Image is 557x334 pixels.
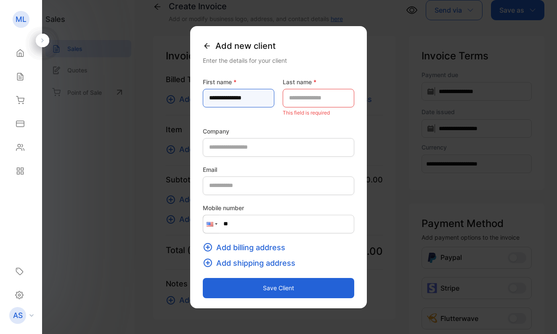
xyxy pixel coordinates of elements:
button: Add shipping address [203,257,300,269]
button: Save client [203,278,354,298]
label: Company [203,127,354,136]
label: Mobile number [203,203,354,212]
div: Enter the details for your client [203,56,354,65]
p: AS [13,310,23,321]
p: This field is required [283,107,354,118]
span: Add billing address [216,242,285,253]
p: ML [16,14,27,25]
button: Add billing address [203,242,290,253]
div: United States: + 1 [203,215,219,233]
span: Add shipping address [216,257,295,269]
label: Email [203,165,354,174]
span: Add new client [215,40,276,52]
button: Open LiveChat chat widget [7,3,32,29]
label: First name [203,77,274,86]
label: Last name [283,77,354,86]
